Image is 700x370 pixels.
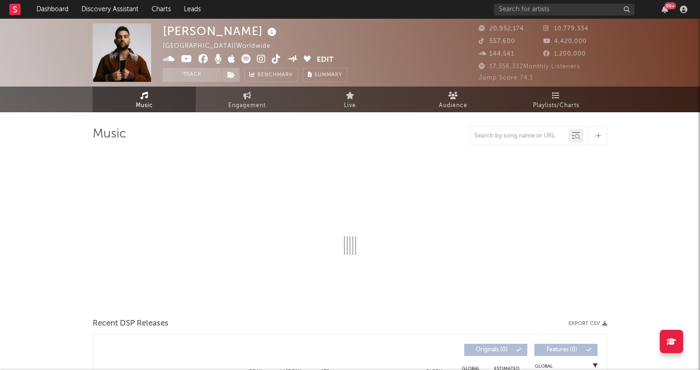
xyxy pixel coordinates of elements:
[479,38,515,44] span: 557,600
[439,100,467,111] span: Audience
[303,68,347,82] button: Summary
[93,87,196,112] a: Music
[664,2,676,9] div: 99 +
[470,132,569,140] input: Search by song name or URL
[244,68,298,82] a: Benchmark
[494,4,634,15] input: Search for artists
[196,87,299,112] a: Engagement
[504,87,607,112] a: Playlists/Charts
[464,344,527,356] button: Originals(0)
[317,54,334,66] button: Edit
[662,6,668,13] button: 99+
[479,64,580,70] span: 17,356,332 Monthly Listeners
[257,70,293,81] span: Benchmark
[299,87,401,112] a: Live
[163,23,279,39] div: [PERSON_NAME]
[479,26,524,32] span: 20,952,174
[479,75,533,81] span: Jump Score: 74.1
[479,51,514,57] span: 144,541
[470,347,513,353] span: Originals ( 0 )
[163,68,221,82] button: Track
[163,41,281,52] div: [GEOGRAPHIC_DATA] | Worldwide
[534,344,598,356] button: Features(0)
[344,100,356,111] span: Live
[228,100,266,111] span: Engagement
[533,100,579,111] span: Playlists/Charts
[314,73,342,78] span: Summary
[401,87,504,112] a: Audience
[136,100,153,111] span: Music
[543,26,589,32] span: 10,779,334
[569,321,607,326] button: Export CSV
[543,51,586,57] span: 1,200,000
[93,318,168,329] span: Recent DSP Releases
[543,38,587,44] span: 4,420,000
[540,347,583,353] span: Features ( 0 )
